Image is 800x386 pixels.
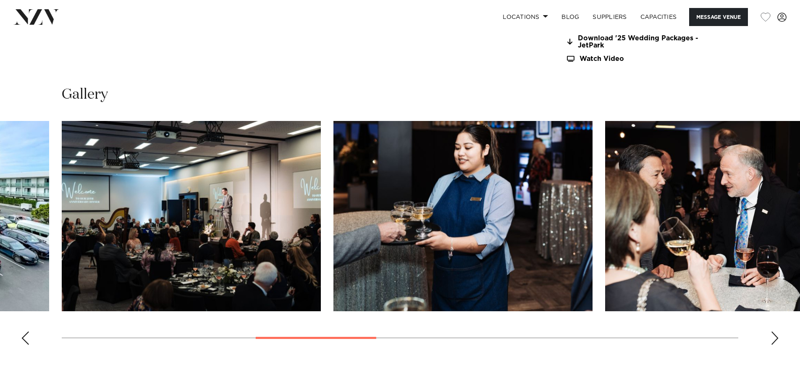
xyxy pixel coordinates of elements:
[496,8,555,26] a: Locations
[586,8,633,26] a: SUPPLIERS
[555,8,586,26] a: BLOG
[333,121,593,311] swiper-slide: 6 / 14
[634,8,684,26] a: Capacities
[13,9,59,24] img: nzv-logo.png
[62,85,108,104] h2: Gallery
[62,121,321,311] swiper-slide: 5 / 14
[689,8,748,26] button: Message Venue
[566,55,703,63] a: Watch Video
[566,35,703,49] a: Download '25 Wedding Packages - JetPark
